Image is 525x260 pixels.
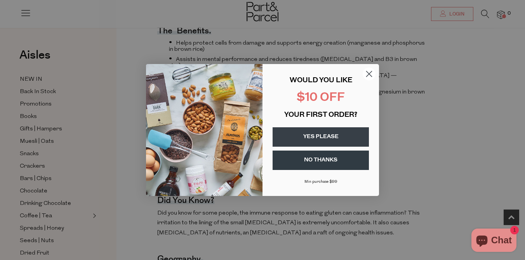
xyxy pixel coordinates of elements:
img: 43fba0fb-7538-40bc-babb-ffb1a4d097bc.jpeg [146,64,262,196]
span: YOUR FIRST ORDER? [284,112,357,119]
button: YES PLEASE [273,127,369,147]
span: Min purchase $99 [304,180,337,184]
inbox-online-store-chat: Shopify online store chat [469,229,519,254]
span: WOULD YOU LIKE [290,77,352,84]
button: NO THANKS [273,151,369,170]
button: Close dialog [362,67,376,81]
span: $10 OFF [297,92,345,104]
